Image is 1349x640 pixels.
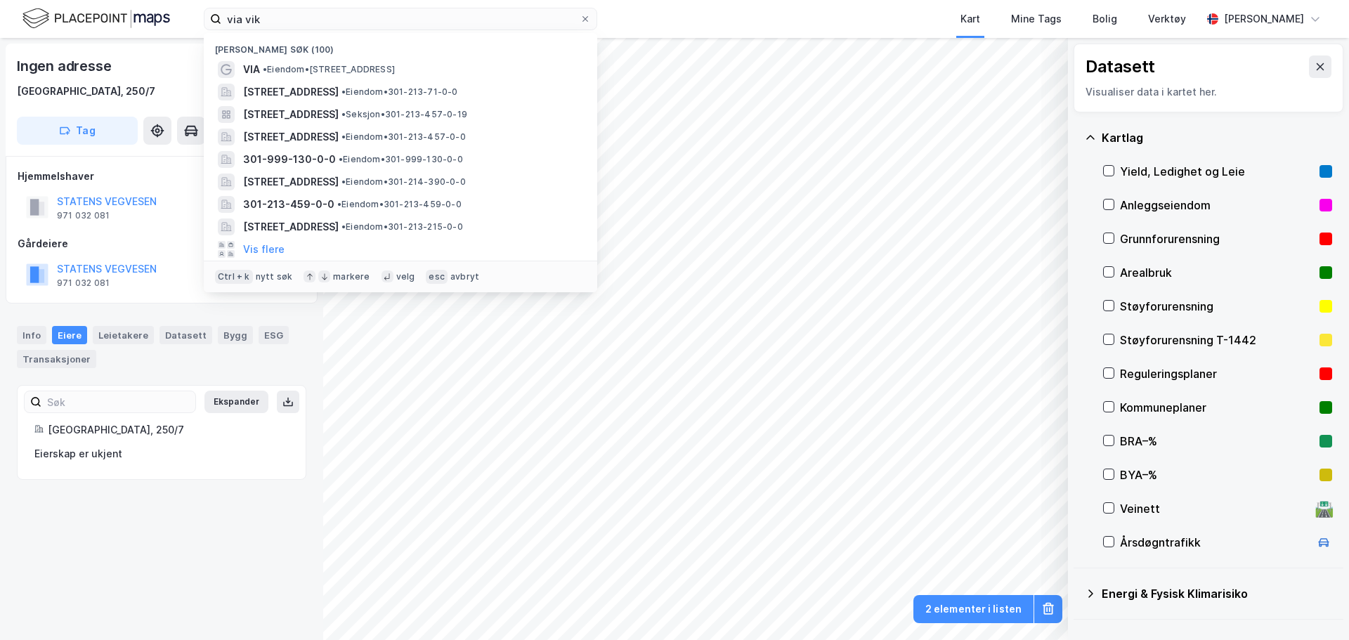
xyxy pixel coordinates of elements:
span: Eiendom • [STREET_ADDRESS] [263,64,395,75]
span: [STREET_ADDRESS] [243,129,339,145]
div: 971 032 081 [57,277,110,289]
div: ESG [259,326,289,344]
div: Kartlag [1102,129,1332,146]
div: Kommuneplaner [1120,399,1314,416]
div: Arealbruk [1120,264,1314,281]
button: 2 elementer i listen [913,595,1034,623]
div: Mine Tags [1011,11,1062,27]
div: 971 032 081 [57,210,110,221]
span: [STREET_ADDRESS] [243,106,339,123]
div: [PERSON_NAME] søk (100) [204,33,597,58]
span: Eiendom • 301-213-71-0-0 [341,86,458,98]
div: Ingen adresse [17,55,114,77]
div: [GEOGRAPHIC_DATA], 250/7 [48,422,289,438]
div: Bygg [218,326,253,344]
div: BYA–% [1120,466,1314,483]
span: • [341,86,346,97]
button: Ekspander [204,391,268,413]
div: 🛣️ [1315,499,1334,518]
div: velg [396,271,415,282]
div: Yield, Ledighet og Leie [1120,163,1314,180]
div: Støyforurensning [1120,298,1314,315]
iframe: Chat Widget [1279,573,1349,640]
span: • [337,199,341,209]
span: 301-213-459-0-0 [243,196,334,213]
div: Anleggseiendom [1120,197,1314,214]
div: [GEOGRAPHIC_DATA], 250/7 [17,83,155,100]
span: • [341,109,346,119]
span: • [341,131,346,142]
div: Verktøy [1148,11,1186,27]
div: Gårdeiere [18,235,306,252]
span: [STREET_ADDRESS] [243,84,339,100]
input: Søk på adresse, matrikkel, gårdeiere, leietakere eller personer [221,8,580,30]
div: Veinett [1120,500,1310,517]
div: BRA–% [1120,433,1314,450]
span: [STREET_ADDRESS] [243,174,339,190]
div: Hjemmelshaver [18,168,306,185]
input: Søk [41,391,195,412]
div: nytt søk [256,271,293,282]
div: Eierskap er ukjent [34,445,289,462]
button: Tag [17,117,138,145]
span: Eiendom • 301-213-215-0-0 [341,221,463,233]
div: Bolig [1093,11,1117,27]
div: Datasett [1086,55,1155,78]
div: esc [426,270,448,284]
span: Eiendom • 301-213-459-0-0 [337,199,462,210]
div: Grunnforurensning [1120,230,1314,247]
div: Eiere [52,326,87,344]
div: avbryt [450,271,479,282]
span: Eiendom • 301-999-130-0-0 [339,154,463,165]
div: Støyforurensning T-1442 [1120,332,1314,348]
div: Reguleringsplaner [1120,365,1314,382]
span: Seksjon • 301-213-457-0-19 [341,109,467,120]
div: Årsdøgntrafikk [1120,534,1310,551]
span: [STREET_ADDRESS] [243,218,339,235]
span: • [263,64,267,74]
button: Vis flere [243,241,285,258]
div: Energi & Fysisk Klimarisiko [1102,585,1332,602]
span: • [341,176,346,187]
div: [PERSON_NAME] [1224,11,1304,27]
div: Datasett [159,326,212,344]
div: Transaksjoner [17,350,96,368]
div: Ctrl + k [215,270,253,284]
span: • [339,154,343,164]
div: Visualiser data i kartet her. [1086,84,1331,100]
span: 301-999-130-0-0 [243,151,336,168]
div: Info [17,326,46,344]
div: markere [333,271,370,282]
img: logo.f888ab2527a4732fd821a326f86c7f29.svg [22,6,170,31]
span: • [341,221,346,232]
div: Leietakere [93,326,154,344]
span: VIA [243,61,260,78]
span: Eiendom • 301-214-390-0-0 [341,176,466,188]
span: Eiendom • 301-213-457-0-0 [341,131,466,143]
div: Kart [960,11,980,27]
